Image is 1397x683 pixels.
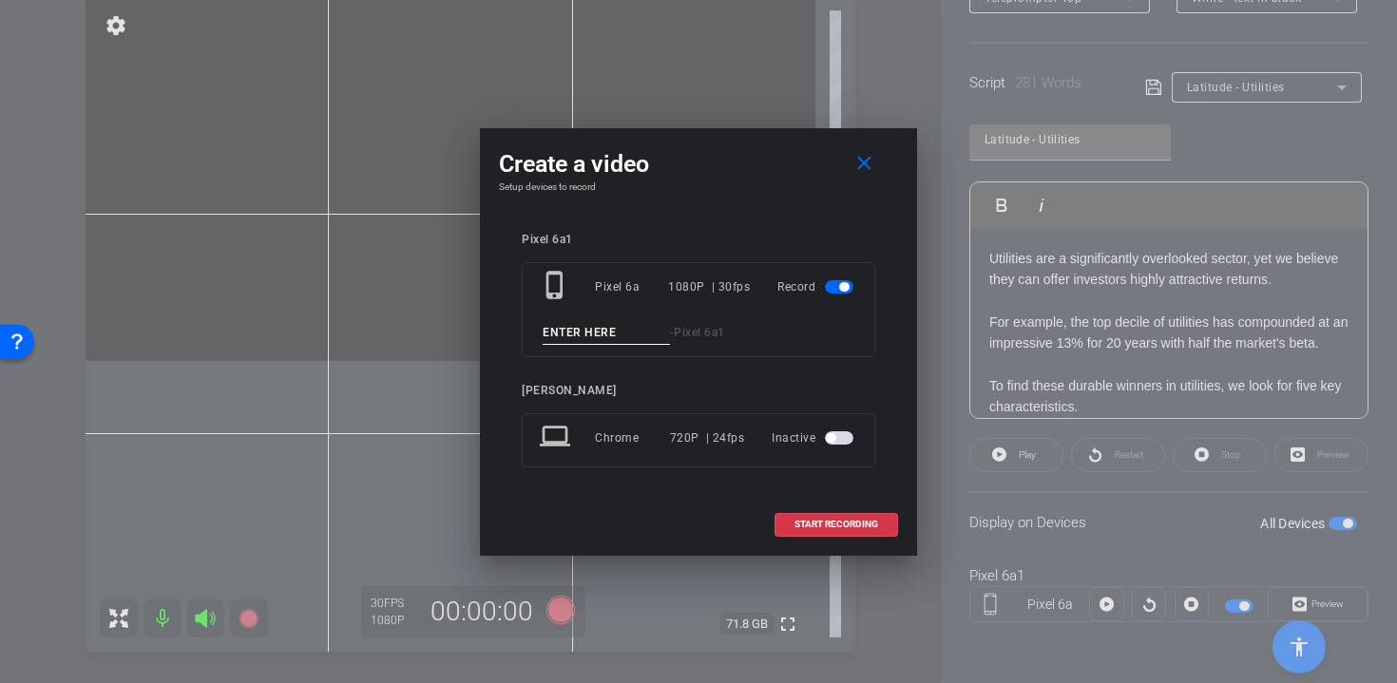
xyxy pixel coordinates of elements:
[522,384,875,398] div: [PERSON_NAME]
[595,421,670,455] div: Chrome
[540,270,574,304] mat-icon: phone_iphone
[777,270,857,304] div: Record
[775,513,898,537] button: START RECORDING
[522,233,875,247] div: Pixel 6a1
[499,147,898,181] div: Create a video
[674,326,725,339] span: Pixel 6a1
[595,270,668,304] div: Pixel 6a
[540,421,574,455] mat-icon: laptop
[772,421,857,455] div: Inactive
[670,326,675,339] span: -
[852,152,876,176] mat-icon: close
[499,181,898,193] h4: Setup devices to record
[794,520,878,529] span: START RECORDING
[668,270,750,304] div: 1080P | 30fps
[543,321,670,345] input: ENTER HERE
[670,421,745,455] div: 720P | 24fps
